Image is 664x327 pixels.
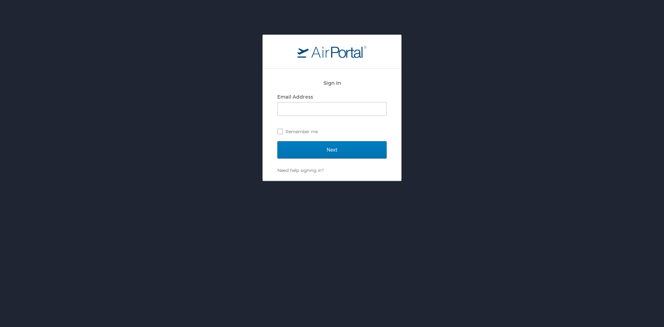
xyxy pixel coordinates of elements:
label: Email Address [277,94,313,100]
input: Next [277,141,387,158]
h2: Sign In [277,79,387,87]
a: Need help signing in? [277,167,324,173]
label: Remember me [277,126,387,137]
img: logo [297,45,367,58]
